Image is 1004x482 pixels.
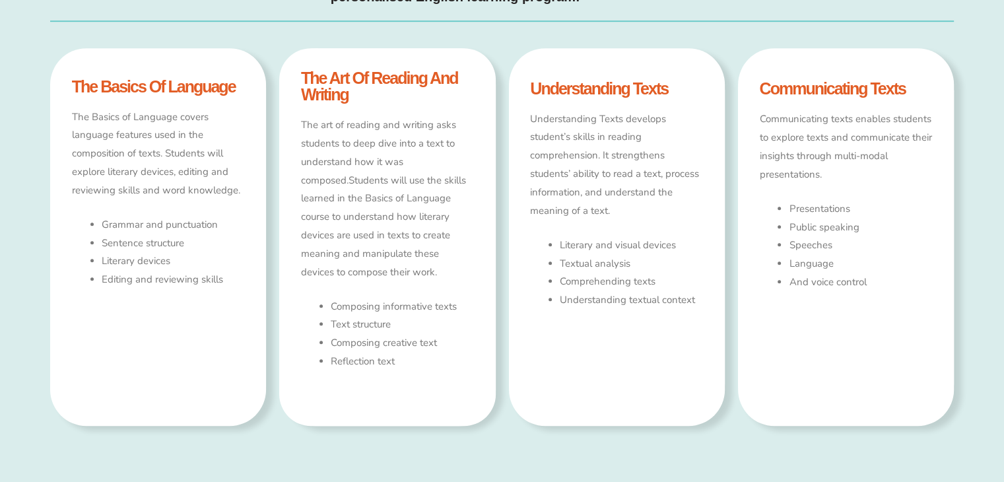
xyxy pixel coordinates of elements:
[72,108,245,200] p: The Basics of Language covers language features used in the composition of texts. Students will e...
[102,234,245,253] li: Sentence structure
[301,70,474,103] h4: the art of reading and writing
[331,316,474,334] li: Text structure
[789,219,932,237] li: Public speaking
[331,334,474,353] li: Composing creative text
[789,236,932,255] li: Speeches
[530,81,703,97] h4: understanding texts
[560,273,703,291] li: Comprehending texts
[560,291,703,310] p: Understanding textual context
[789,273,932,292] li: And voice control
[102,216,245,234] li: Grammar and punctuation
[560,255,703,273] li: Textual analysis
[102,271,245,289] li: Editing and reviewing skills
[759,81,932,97] h4: Communicating Texts
[301,116,474,282] p: The art of reading and writing asks students to deep dive into a text to understand how it was co...
[530,110,703,221] p: Understanding Texts develops student’s skills in reading comprehension. It strengthens students’ ...
[72,79,245,95] h4: the basics of language
[784,333,1004,482] iframe: Chat Widget
[331,298,474,316] li: Composing informative texts
[102,252,245,271] li: Literary devices
[560,236,703,255] li: Literary and visual devices
[789,200,932,219] li: Presentations
[789,255,932,273] li: Language
[759,110,932,184] p: Communicating texts enables students to explore texts and communicate their insights through mult...
[331,353,474,371] li: Reflection text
